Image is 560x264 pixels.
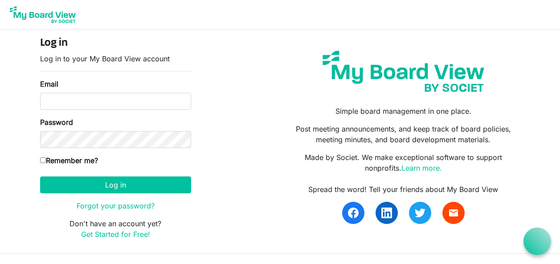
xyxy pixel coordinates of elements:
p: Post meeting announcements, and keep track of board policies, meeting minutes, and board developm... [286,124,520,145]
a: Learn more. [401,164,442,172]
label: Password [40,117,73,128]
img: my-board-view-societ.svg [316,44,491,99]
img: linkedin.svg [381,208,392,218]
span: email [448,208,459,218]
p: Don't have an account yet? [40,218,191,240]
p: Made by Societ. We make exceptional software to support nonprofits. [286,152,520,173]
a: email [442,202,465,224]
a: Forgot your password? [77,201,155,210]
a: Get Started for Free! [81,230,150,239]
h4: Log in [40,37,191,50]
input: Remember me? [40,157,46,163]
p: Simple board management in one place. [286,106,520,116]
img: My Board View Logo [7,4,78,26]
label: Remember me? [40,155,98,166]
p: Log in to your My Board View account [40,53,191,64]
img: twitter.svg [415,208,425,218]
img: facebook.svg [348,208,359,218]
div: Spread the word! Tell your friends about My Board View [286,184,520,195]
button: Log in [40,176,191,193]
label: Email [40,79,58,89]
